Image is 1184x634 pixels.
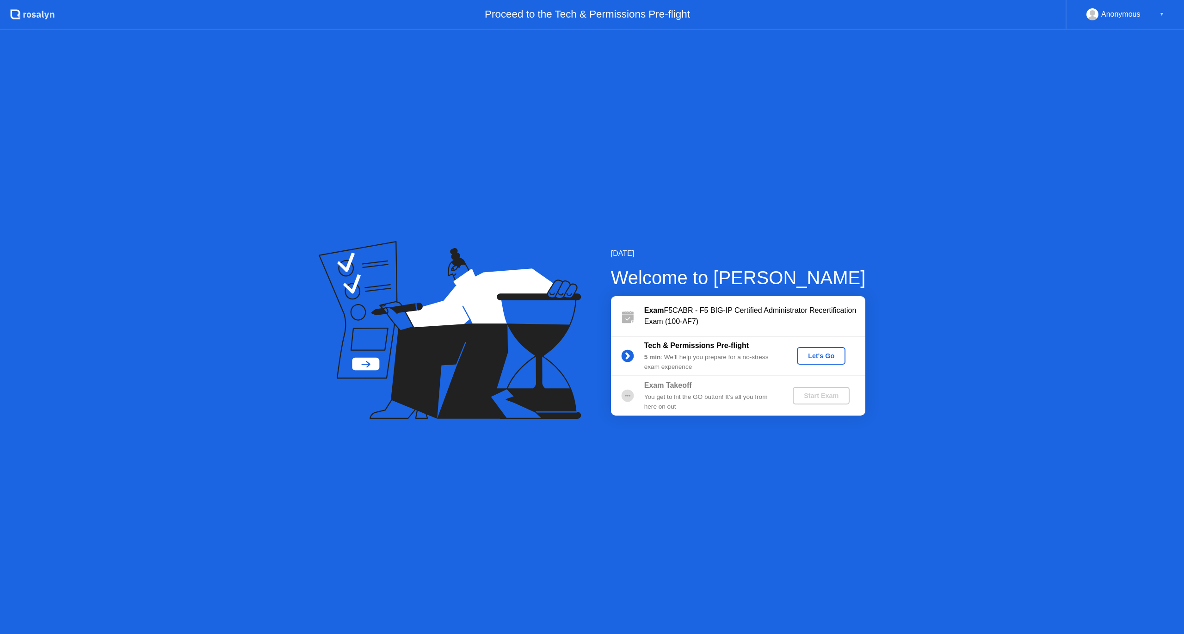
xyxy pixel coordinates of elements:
[644,354,661,361] b: 5 min
[644,305,865,327] div: F5CABR - F5 BIG-IP Certified Administrator Recertification Exam (100-AF7)
[644,353,777,372] div: : We’ll help you prepare for a no-stress exam experience
[644,306,664,314] b: Exam
[644,381,692,389] b: Exam Takeoff
[796,392,846,399] div: Start Exam
[793,387,850,404] button: Start Exam
[611,248,866,259] div: [DATE]
[801,352,842,360] div: Let's Go
[797,347,845,365] button: Let's Go
[611,264,866,292] div: Welcome to [PERSON_NAME]
[644,392,777,411] div: You get to hit the GO button! It’s all you from here on out
[1101,8,1141,20] div: Anonymous
[644,342,749,349] b: Tech & Permissions Pre-flight
[1159,8,1164,20] div: ▼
